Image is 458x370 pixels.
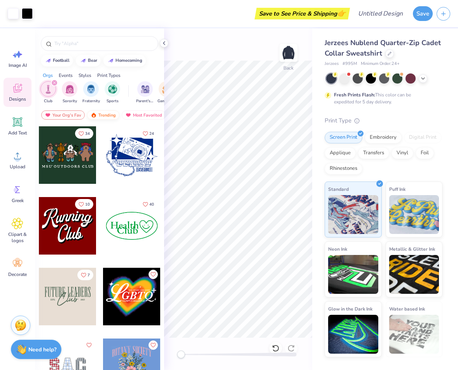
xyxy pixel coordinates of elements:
span: Decorate [8,271,27,277]
span: 👉 [337,9,346,18]
button: filter button [157,81,175,104]
span: Neon Ink [328,245,347,253]
span: Puff Ink [389,185,406,193]
span: Metallic & Glitter Ink [389,245,435,253]
span: Designs [9,96,26,102]
span: Game Day [157,98,175,104]
span: Greek [12,197,24,204]
span: Jerzees Nublend Quarter-Zip Cadet Collar Sweatshirt [325,38,441,58]
span: Clipart & logos [5,231,30,244]
img: trend_line.gif [108,58,114,63]
img: Back [281,45,296,61]
div: Rhinestones [325,163,362,175]
div: filter for Game Day [157,81,175,104]
span: Parent's Weekend [136,98,154,104]
div: Digital Print [404,132,442,143]
div: Vinyl [392,147,413,159]
img: most_fav.gif [45,112,51,118]
span: Club [44,98,52,104]
input: Try "Alpha" [54,40,153,47]
span: Fraternity [82,98,100,104]
div: Applique [325,147,356,159]
img: Metallic & Glitter Ink [389,255,439,294]
span: Glow in the Dark Ink [328,305,372,313]
div: Foil [416,147,434,159]
div: homecoming [115,58,142,63]
div: Print Types [97,72,121,79]
span: Jerzees [325,61,339,67]
img: Club Image [44,85,52,94]
div: filter for Club [40,81,56,104]
div: Transfers [358,147,389,159]
span: 7 [87,273,90,277]
img: Parent's Weekend Image [141,85,150,94]
button: filter button [40,81,56,104]
button: Like [77,270,93,280]
button: Like [139,128,157,139]
span: Standard [328,185,349,193]
button: Like [84,340,94,350]
div: Accessibility label [177,351,185,358]
strong: Need help? [28,346,56,353]
img: trend_line.gif [45,58,51,63]
img: Puff Ink [389,195,439,234]
div: Back [283,65,294,72]
span: # 995M [343,61,357,67]
div: Styles [79,72,91,79]
div: This color can be expedited for 5 day delivery. [334,91,430,105]
img: Fraternity Image [87,85,95,94]
div: filter for Sports [105,81,120,104]
div: Most Favorited [122,110,166,120]
span: Sorority [63,98,77,104]
span: Water based Ink [389,305,425,313]
button: Like [75,199,93,209]
span: 34 [85,132,90,136]
div: Print Type [325,116,442,125]
button: filter button [136,81,154,104]
div: Save to See Price & Shipping [257,8,348,19]
button: Like [75,128,93,139]
img: Sports Image [108,85,117,94]
button: homecoming [103,55,146,66]
img: trend_line.gif [80,58,86,63]
input: Untitled Design [352,6,409,21]
strong: Fresh Prints Flash: [334,92,375,98]
span: 24 [149,132,154,136]
img: Glow in the Dark Ink [328,315,378,354]
span: Add Text [8,130,27,136]
button: Like [149,270,158,279]
div: Embroidery [365,132,402,143]
span: Minimum Order: 24 + [361,61,400,67]
div: Your Org's Fav [41,110,85,120]
div: football [53,58,70,63]
img: Water based Ink [389,315,439,354]
img: trending.gif [91,112,97,118]
div: Orgs [43,72,53,79]
span: 10 [85,202,90,206]
button: filter button [62,81,77,104]
span: Upload [10,164,25,170]
div: Screen Print [325,132,362,143]
div: filter for Sorority [62,81,77,104]
img: Game Day Image [162,85,171,94]
button: Save [413,6,433,21]
button: bear [76,55,101,66]
img: most_fav.gif [125,112,131,118]
div: filter for Fraternity [82,81,100,104]
span: 40 [149,202,154,206]
button: football [41,55,73,66]
button: Like [139,199,157,209]
div: Trending [87,110,119,120]
img: Standard [328,195,378,234]
img: Sorority Image [65,85,74,94]
img: Neon Ink [328,255,378,294]
span: Image AI [9,62,27,68]
div: filter for Parent's Weekend [136,81,154,104]
span: Sports [107,98,119,104]
button: Like [149,340,158,350]
button: filter button [105,81,120,104]
div: Events [59,72,73,79]
button: filter button [82,81,100,104]
div: bear [88,58,97,63]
